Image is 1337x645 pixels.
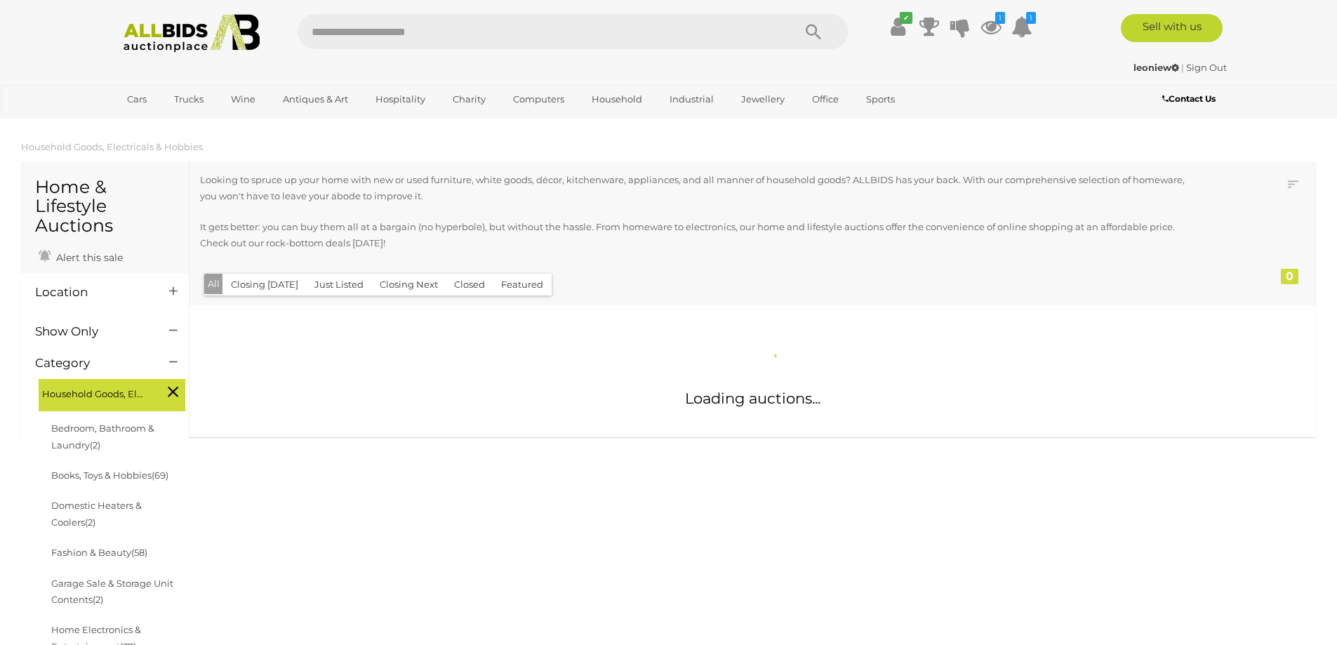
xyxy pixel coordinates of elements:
span: | [1181,62,1184,73]
a: Fashion & Beauty(58) [51,547,147,558]
a: [GEOGRAPHIC_DATA] [118,111,236,134]
a: Household Goods, Electricals & Hobbies [21,141,203,152]
button: Search [778,14,849,49]
button: All [204,274,223,294]
a: Garage Sale & Storage Unit Contents(2) [51,578,173,605]
span: (58) [131,547,147,558]
strong: leoniew [1133,62,1179,73]
a: Contact Us [1162,91,1219,107]
a: 1 [980,14,1002,39]
a: Domestic Heaters & Coolers(2) [51,500,142,527]
a: Alert this sale [35,246,126,267]
p: It gets better: you can buy them all at a bargain (no hyperbole), but without the hassle. From ho... [200,219,1203,252]
a: Wine [222,88,265,111]
button: Just Listed [306,274,372,295]
a: Trucks [165,88,213,111]
span: (2) [90,439,100,451]
div: 0 [1281,269,1298,284]
h4: Location [35,286,148,299]
a: Cars [118,88,156,111]
a: Sell with us [1121,14,1223,42]
h4: Category [35,357,148,370]
a: Charity [444,88,495,111]
span: (2) [85,517,95,528]
b: Contact Us [1162,93,1216,104]
a: Sign Out [1186,62,1227,73]
h1: Home & Lifestyle Auctions [35,178,175,236]
i: ✔ [900,12,912,24]
a: Antiques & Art [274,88,357,111]
button: Featured [493,274,552,295]
span: Household Goods, Electricals & Hobbies [42,383,147,402]
a: Hospitality [366,88,434,111]
span: Alert this sale [53,251,123,264]
a: Household [583,88,651,111]
button: Closing Next [371,274,446,295]
a: Books, Toys & Hobbies(69) [51,470,168,481]
button: Closing [DATE] [222,274,307,295]
a: Bedroom, Bathroom & Laundry(2) [51,423,154,450]
a: Office [803,88,848,111]
span: Loading auctions... [685,390,820,407]
a: Jewellery [732,88,794,111]
a: Computers [504,88,573,111]
a: 1 [1011,14,1032,39]
img: Allbids.com.au [116,14,268,53]
a: ✔ [888,14,909,39]
h4: Show Only [35,325,148,338]
button: Closed [446,274,493,295]
span: (69) [152,470,168,481]
a: Sports [857,88,904,111]
a: leoniew [1133,62,1181,73]
p: Looking to spruce up your home with new or used furniture, white goods, décor, kitchenware, appli... [200,172,1203,205]
i: 1 [995,12,1005,24]
a: Industrial [660,88,723,111]
i: 1 [1026,12,1036,24]
span: (2) [93,594,103,605]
